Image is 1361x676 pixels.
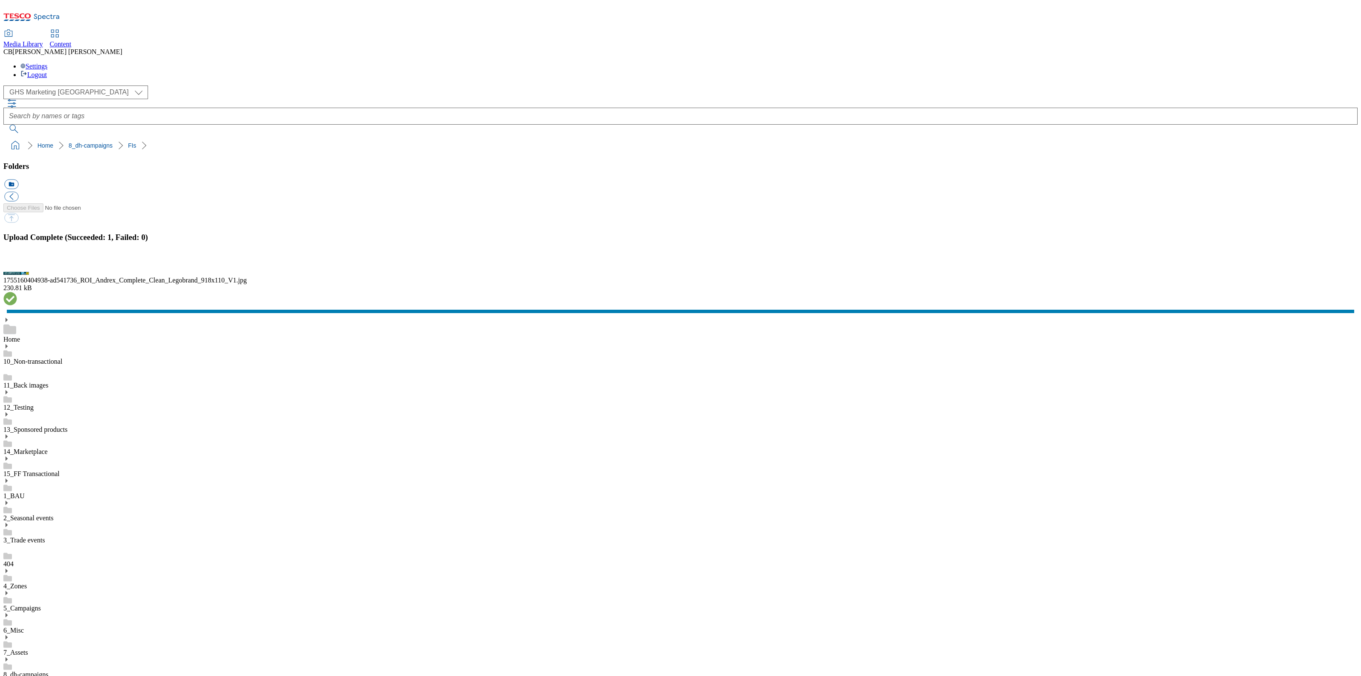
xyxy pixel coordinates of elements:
[3,492,25,499] a: 1_BAU
[3,162,1358,171] h3: Folders
[3,233,1358,242] h3: Upload Complete (Succeeded: 1, Failed: 0)
[3,40,43,48] span: Media Library
[68,142,113,149] a: 8_dh-campaigns
[37,142,53,149] a: Home
[3,277,1358,284] div: 1755160404938-ad541736_ROI_Andrex_Complete_Clean_Legobrand_918x110_V1.jpg
[50,40,71,48] span: Content
[3,536,45,544] a: 3_Trade events
[20,63,48,70] a: Settings
[50,30,71,48] a: Content
[3,137,1358,154] nav: breadcrumb
[3,272,29,275] img: preview
[3,560,14,568] a: 404
[3,30,43,48] a: Media Library
[3,426,68,433] a: 13_Sponsored products
[3,404,34,411] a: 12_Testing
[3,649,28,656] a: 7_Assets
[3,336,20,343] a: Home
[3,514,54,522] a: 2_Seasonal events
[3,627,24,634] a: 6_Misc
[9,139,22,152] a: home
[3,284,1358,292] div: 230.81 kB
[3,605,41,612] a: 5_Campaigns
[3,448,48,455] a: 14_Marketplace
[3,358,63,365] a: 10_Non-transactional
[3,582,27,590] a: 4_Zones
[3,108,1358,125] input: Search by names or tags
[3,382,48,389] a: 11_Back images
[3,470,60,477] a: 15_FF Transactional
[3,48,12,55] span: CB
[12,48,122,55] span: [PERSON_NAME] [PERSON_NAME]
[128,142,136,149] a: FIs
[20,71,47,78] a: Logout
